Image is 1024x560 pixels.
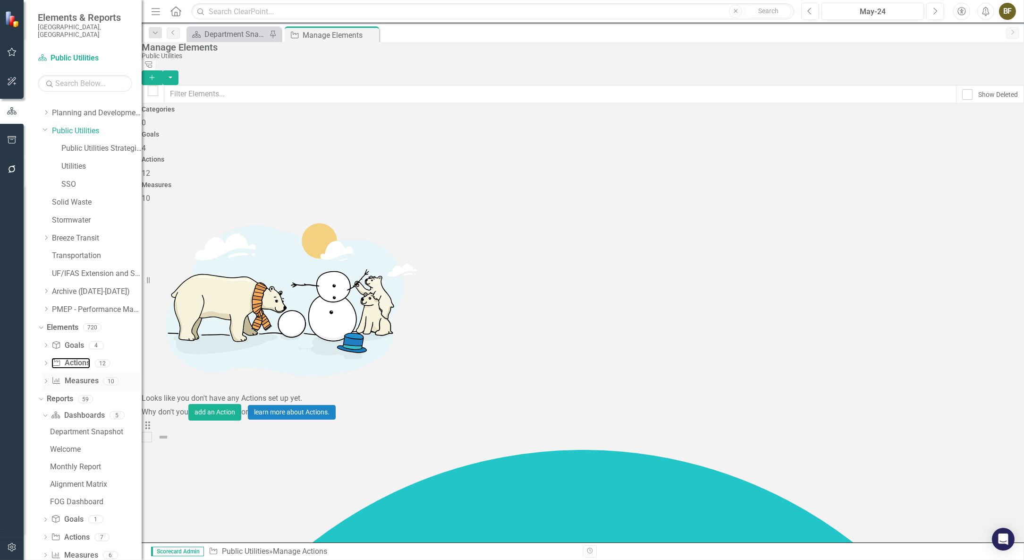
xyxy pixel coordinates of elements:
span: Search [758,7,779,15]
div: Department Snapshot [204,28,267,40]
a: UF/IFAS Extension and Sustainability [52,268,142,279]
a: Transportation [52,250,142,261]
div: Alignment Matrix [50,480,142,489]
a: Goals [51,514,83,525]
div: Welcome [50,445,142,454]
a: SSO [61,179,142,190]
span: Elements & Reports [38,12,132,23]
div: Manage Elements [142,42,1019,52]
a: Department Snapshot [189,28,267,40]
a: Alignment Matrix [48,477,142,492]
img: ClearPoint Strategy [5,10,21,27]
a: Actions [51,358,90,369]
div: 59 [78,395,93,403]
div: 720 [83,324,102,332]
a: Solid Waste [52,197,142,208]
a: Planning and Development Services [52,108,142,119]
span: or [241,407,248,416]
div: 7 [94,533,110,541]
div: May-24 [825,6,921,17]
div: FOG Dashboard [50,498,142,506]
div: 4 [89,341,104,349]
div: 6 [103,551,118,559]
div: Monthly Report [50,463,142,471]
a: Stormwater [52,215,142,226]
div: 1 [88,516,103,524]
button: May-24 [821,3,924,20]
a: Welcome [48,442,142,457]
a: Public Utilities [38,53,132,64]
a: Measures [51,376,98,387]
span: Why don't you [142,407,188,416]
a: PMEP - Performance Management Enhancement Program [52,304,142,315]
a: Dashboards [51,410,104,421]
a: Breeze Transit [52,233,142,244]
small: [GEOGRAPHIC_DATA], [GEOGRAPHIC_DATA] [38,23,132,39]
input: Search Below... [38,75,132,92]
div: Manage Elements [303,29,377,41]
a: Goals [51,340,84,351]
input: Filter Elements... [164,85,956,103]
div: » Manage Actions [209,546,576,557]
a: Public Utilities [52,126,142,137]
div: Public Utilities [142,52,1019,60]
div: 5 [110,412,125,420]
a: FOG Dashboard [48,494,142,509]
div: Looks like you don't have any Actions set up yet. [142,393,1024,404]
a: Elements [47,322,78,333]
h4: Goals [142,131,1024,138]
button: BF [999,3,1016,20]
div: Show Deleted [978,90,1018,99]
div: Department Snapshot [50,428,142,436]
button: Search [745,5,792,18]
button: add an Action [188,404,241,421]
div: Open Intercom Messenger [992,528,1015,551]
a: Department Snapshot [48,424,142,439]
a: Actions [51,532,89,543]
h4: Measures [142,181,1024,189]
h4: Actions [142,156,1024,163]
div: 12 [95,359,110,367]
h4: Categories [142,106,1024,113]
a: Monthly Report [48,459,142,474]
input: Search ClearPoint... [191,3,794,20]
img: Getting started [142,204,425,393]
span: Scorecard Admin [151,547,204,556]
a: Reports [47,394,73,405]
div: 10 [103,377,118,385]
a: Archive ([DATE]-[DATE]) [52,286,142,297]
a: learn more about Actions. [248,405,336,420]
a: Public Utilities [222,547,269,556]
a: Public Utilities Strategic Plan [61,143,142,154]
img: Not Defined [158,431,169,443]
a: Utilities [61,161,142,172]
